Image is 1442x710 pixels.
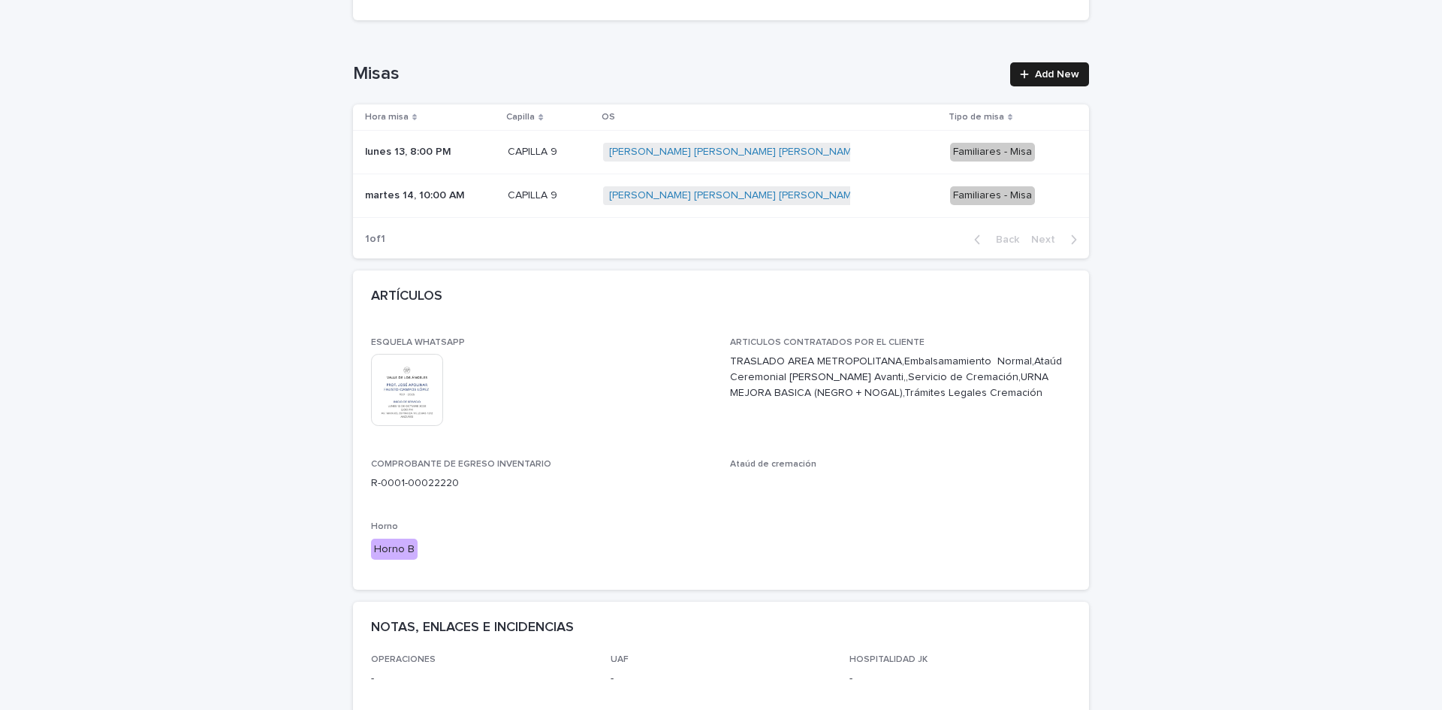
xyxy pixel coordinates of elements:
[949,109,1004,125] p: Tipo de misa
[353,63,1001,85] h1: Misas
[962,233,1025,246] button: Back
[611,671,832,687] p: -
[730,338,925,347] span: ARTICULOS CONTRATADOS POR EL CLIENTE
[1031,234,1064,245] span: Next
[371,522,398,531] span: Horno
[353,174,1089,217] tr: martes 14, 10:00 AMmartes 14, 10:00 AM CAPILLA 9CAPILLA 9 [PERSON_NAME] [PERSON_NAME] [PERSON_NAM...
[371,671,593,687] p: -
[602,109,615,125] p: OS
[371,476,712,491] p: R-0001-00022220
[849,671,1071,687] p: -
[371,655,436,664] span: OPERACIONES
[365,143,454,159] p: lunes 13, 8:00 PM
[950,143,1035,162] div: Familiares - Misa
[508,143,560,159] p: CAPILLA 9
[353,221,397,258] p: 1 of 1
[987,234,1019,245] span: Back
[609,146,861,159] a: [PERSON_NAME] [PERSON_NAME] [PERSON_NAME]
[353,131,1089,174] tr: lunes 13, 8:00 PMlunes 13, 8:00 PM CAPILLA 9CAPILLA 9 [PERSON_NAME] [PERSON_NAME] [PERSON_NAME] F...
[365,109,409,125] p: Hora misa
[371,338,465,347] span: ESQUELA WHATSAPP
[730,354,1071,400] p: TRASLADO AREA METROPOLITANA,Embalsamamiento Normal,Ataúd Ceremonial [PERSON_NAME] Avanti,,Servici...
[730,460,816,469] span: Ataúd de cremación
[371,620,574,636] h2: NOTAS, ENLACES E INCIDENCIAS
[1010,62,1089,86] a: Add New
[365,186,468,202] p: martes 14, 10:00 AM
[1025,233,1089,246] button: Next
[849,655,928,664] span: HOSPITALIDAD JK
[371,539,418,560] div: Horno B
[1035,69,1079,80] span: Add New
[506,109,535,125] p: Capilla
[371,289,442,305] h2: ARTÍCULOS
[371,460,551,469] span: COMPROBANTE DE EGRESO INVENTARIO
[950,186,1035,205] div: Familiares - Misa
[609,189,861,202] a: [PERSON_NAME] [PERSON_NAME] [PERSON_NAME]
[611,655,629,664] span: UAF
[508,186,560,202] p: CAPILLA 9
